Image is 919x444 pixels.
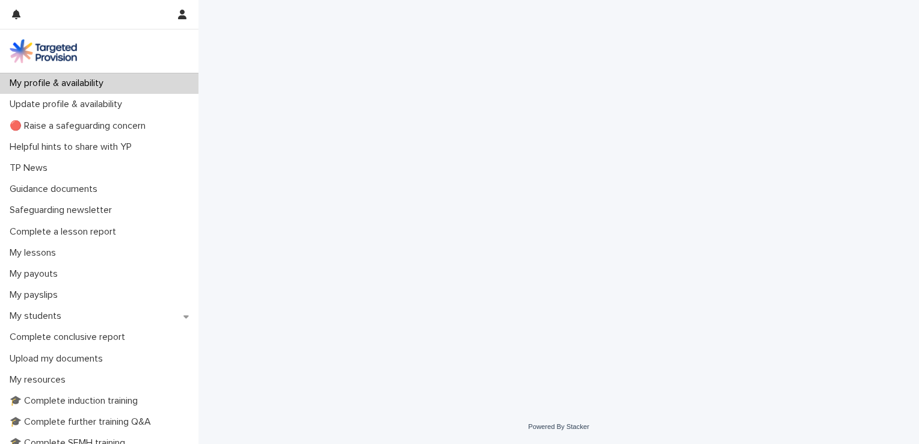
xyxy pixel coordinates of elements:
p: Complete a lesson report [5,226,126,238]
p: My resources [5,374,75,386]
p: Upload my documents [5,353,112,365]
p: Update profile & availability [5,99,132,110]
p: My profile & availability [5,78,113,89]
p: Complete conclusive report [5,331,135,343]
p: Safeguarding newsletter [5,205,121,216]
p: 🎓 Complete further training Q&A [5,416,161,428]
p: TP News [5,162,57,174]
p: 🎓 Complete induction training [5,395,147,407]
a: Powered By Stacker [528,423,589,430]
p: My payouts [5,268,67,280]
p: My lessons [5,247,66,259]
p: My students [5,310,71,322]
p: Guidance documents [5,183,107,195]
p: Helpful hints to share with YP [5,141,141,153]
img: M5nRWzHhSzIhMunXDL62 [10,39,77,63]
p: 🔴 Raise a safeguarding concern [5,120,155,132]
p: My payslips [5,289,67,301]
